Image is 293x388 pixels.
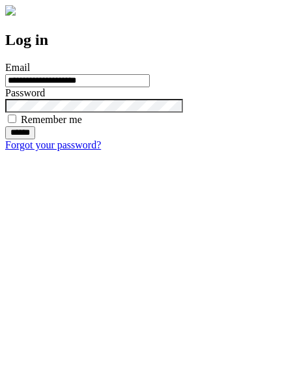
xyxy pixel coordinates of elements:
a: Forgot your password? [5,139,101,150]
label: Password [5,87,45,98]
img: logo-4e3dc11c47720685a147b03b5a06dd966a58ff35d612b21f08c02c0306f2b779.png [5,5,16,16]
label: Email [5,62,30,73]
label: Remember me [21,114,82,125]
h2: Log in [5,31,288,49]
